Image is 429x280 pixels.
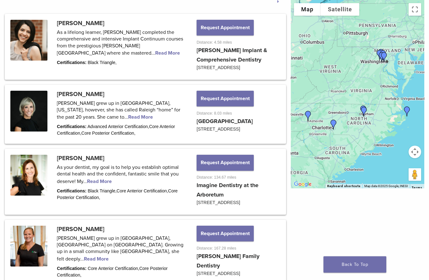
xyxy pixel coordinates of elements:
div: Dr. Shane Costa [376,48,391,63]
div: Dr. Rebekkah Merrell [301,108,316,123]
button: Request Appointment [197,20,254,36]
button: Request Appointment [197,226,254,242]
div: Dr. Komal Karmacharya [374,50,389,65]
div: Dr. Ann Coambs [326,117,341,132]
button: Show street map [294,3,321,16]
div: Dr. Makani Peele [399,104,415,119]
a: Open this area in Google Maps (opens a new window) [292,180,313,188]
div: Dr. Maya Bachour [373,46,388,62]
button: Keyboard shortcuts [327,184,361,188]
button: Map camera controls [409,146,421,158]
button: Show satellite imagery [321,3,359,16]
div: Dr. Shane Costa [372,47,387,62]
div: Dr. Maribel Vann [377,50,392,65]
a: Terms (opens in new tab) [412,186,422,190]
div: Dr. Lauren Chapman [356,103,371,118]
img: Google [292,180,313,188]
span: Map data ©2025 Google, INEGI [364,184,408,188]
button: Drag Pegman onto the map to open Street View [409,168,421,181]
button: Request Appointment [197,155,254,171]
div: Dr. Anna Abernethy [356,104,372,119]
a: Back To Top [323,256,386,273]
button: Request Appointment [197,91,254,107]
button: Toggle fullscreen view [409,3,421,16]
